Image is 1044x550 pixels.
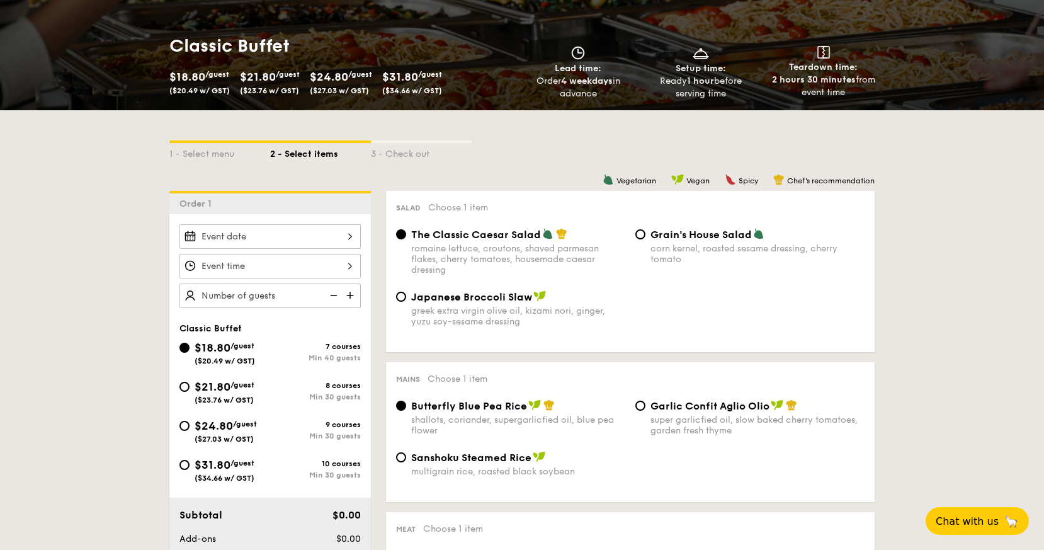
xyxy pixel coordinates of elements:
img: icon-vegan.f8ff3823.svg [533,290,546,302]
span: Add-ons [179,534,216,544]
div: multigrain rice, roasted black soybean [411,466,625,477]
div: 7 courses [270,342,361,351]
span: Vegetarian [616,176,656,185]
div: greek extra virgin olive oil, kizami nori, ginger, yuzu soy-sesame dressing [411,306,625,327]
span: $18.80 [169,70,205,84]
img: icon-teardown.65201eee.svg [817,46,830,59]
div: 9 courses [270,420,361,429]
img: icon-vegan.f8ff3823.svg [528,399,541,411]
span: $21.80 [195,380,230,394]
img: icon-vegan.f8ff3823.svg [771,399,783,411]
span: Sanshoku Steamed Rice [411,452,531,464]
input: $31.80/guest($34.66 w/ GST)10 coursesMin 30 guests [179,460,190,470]
h1: Classic Buffet [169,35,517,57]
div: corn kernel, roasted sesame dressing, cherry tomato [650,243,865,265]
span: /guest [205,70,229,79]
span: $18.80 [195,341,230,355]
span: ($20.49 w/ GST) [169,86,230,95]
span: Chef's recommendation [787,176,875,185]
img: icon-vegetarian.fe4039eb.svg [603,174,614,185]
span: ($23.76 w/ GST) [240,86,299,95]
div: 10 courses [270,459,361,468]
img: icon-vegan.f8ff3823.svg [533,451,545,462]
span: /guest [276,70,300,79]
span: Chat with us [936,515,999,527]
input: Event time [179,254,361,278]
span: Order 1 [179,198,217,209]
strong: 4 weekdays [561,76,613,86]
span: ($20.49 w/ GST) [195,357,255,365]
strong: 1 hour [687,76,714,86]
div: super garlicfied oil, slow baked cherry tomatoes, garden fresh thyme [650,415,865,436]
span: Mains [396,375,420,384]
span: ($27.03 w/ GST) [310,86,369,95]
span: Choose 1 item [428,202,488,213]
img: icon-vegetarian.fe4039eb.svg [753,228,764,239]
span: Meat [396,525,416,534]
span: /guest [230,459,254,467]
input: Grain's House Saladcorn kernel, roasted sesame dressing, cherry tomato [635,229,645,239]
span: 🦙 [1004,514,1019,529]
img: icon-chef-hat.a58ddaea.svg [773,174,785,185]
span: /guest [348,70,372,79]
img: icon-spicy.37a8142b.svg [725,174,736,185]
div: romaine lettuce, croutons, shaved parmesan flakes, cherry tomatoes, housemade caesar dressing [411,243,625,275]
span: Teardown time: [789,62,858,72]
span: Lead time: [555,63,601,74]
span: ($27.03 w/ GST) [195,435,254,444]
span: $0.00 [336,534,361,544]
span: Spicy [739,176,758,185]
img: icon-reduce.1d2dbef1.svg [323,284,342,307]
img: icon-dish.430c3a2e.svg [691,46,710,60]
input: Butterfly Blue Pea Riceshallots, coriander, supergarlicfied oil, blue pea flower [396,401,406,411]
div: 2 - Select items [270,143,371,161]
span: ($34.66 w/ GST) [195,474,254,483]
span: $21.80 [240,70,276,84]
div: Min 30 guests [270,392,361,401]
img: icon-chef-hat.a58ddaea.svg [786,399,797,411]
img: icon-vegan.f8ff3823.svg [671,174,684,185]
div: shallots, coriander, supergarlicfied oil, blue pea flower [411,415,625,436]
input: $18.80/guest($20.49 w/ GST)7 coursesMin 40 guests [179,343,190,353]
span: $31.80 [382,70,418,84]
input: Event date [179,224,361,249]
span: $0.00 [332,509,361,521]
input: $21.80/guest($23.76 w/ GST)8 coursesMin 30 guests [179,382,190,392]
input: Number of guests [179,284,361,308]
img: icon-chef-hat.a58ddaea.svg [543,399,555,411]
div: Order in advance [522,75,635,100]
div: 1 - Select menu [169,143,270,161]
span: Choose 1 item [428,374,487,384]
img: icon-chef-hat.a58ddaea.svg [556,228,567,239]
span: Salad [396,203,421,212]
input: The Classic Caesar Saladromaine lettuce, croutons, shaved parmesan flakes, cherry tomatoes, house... [396,229,406,239]
span: ($34.66 w/ GST) [382,86,442,95]
span: /guest [230,381,254,389]
span: The Classic Caesar Salad [411,229,541,241]
span: Butterfly Blue Pea Rice [411,400,527,412]
span: Subtotal [179,509,222,521]
span: /guest [233,420,257,428]
button: Chat with us🦙 [926,507,1029,535]
span: Choose 1 item [423,524,483,534]
div: Min 30 guests [270,432,361,440]
img: icon-clock.2db775ea.svg [569,46,587,60]
span: /guest [418,70,442,79]
span: Classic Buffet [179,323,242,334]
span: Japanese Broccoli Slaw [411,291,532,303]
span: $31.80 [195,458,230,472]
div: Min 30 guests [270,471,361,479]
span: /guest [230,341,254,350]
span: Setup time: [676,63,726,74]
div: 8 courses [270,381,361,390]
input: Sanshoku Steamed Ricemultigrain rice, roasted black soybean [396,452,406,462]
span: $24.80 [310,70,348,84]
div: Ready before serving time [645,75,757,100]
span: ($23.76 w/ GST) [195,396,254,404]
img: icon-vegetarian.fe4039eb.svg [542,228,553,239]
strong: 2 hours 30 minutes [772,74,856,85]
input: Japanese Broccoli Slawgreek extra virgin olive oil, kizami nori, ginger, yuzu soy-sesame dressing [396,292,406,302]
img: icon-add.58712e84.svg [342,284,361,307]
span: $24.80 [195,419,233,433]
div: from event time [767,74,880,99]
